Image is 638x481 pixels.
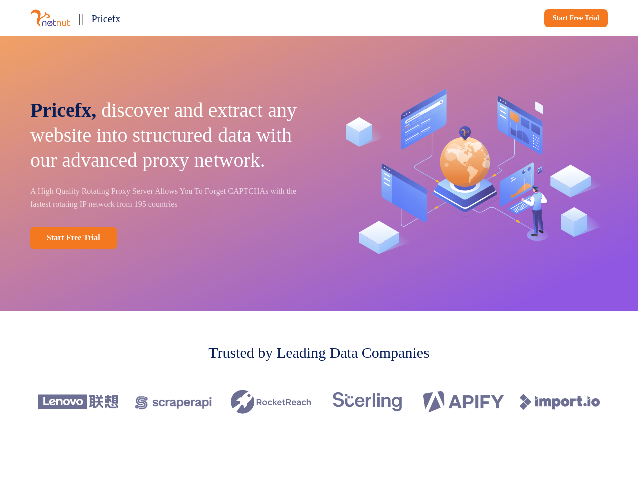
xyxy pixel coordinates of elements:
p: A High Quality Rotating Proxy Server Allows You To Forget CAPTCHAs with the fastest rotating IP n... [30,185,305,211]
span: Pricefx, [30,99,96,121]
p: Trusted by Leading Data Companies [208,341,430,364]
a: Start Free Trial [544,9,608,27]
p: || [78,8,83,28]
a: Start Free Trial [30,227,117,249]
span: Pricefx [91,13,120,24]
p: discover and extract any website into structured data with our advanced proxy network. [30,98,305,173]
